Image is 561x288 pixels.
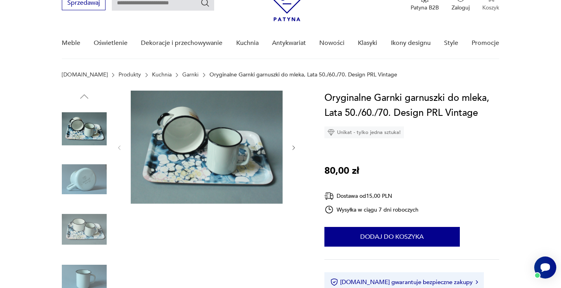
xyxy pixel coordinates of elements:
a: Klasyki [358,28,377,58]
p: Zaloguj [452,4,470,11]
a: Garnki [182,72,198,78]
a: Kuchnia [152,72,172,78]
p: 80,00 zł [324,164,359,178]
a: Ikony designu [391,28,431,58]
img: Ikona strzałki w prawo [476,280,478,284]
div: Dostawa od 15,00 PLN [324,191,419,201]
iframe: Smartsupp widget button [534,256,556,279]
a: Meble [62,28,80,58]
div: Wysyłka w ciągu 7 dni roboczych [324,205,419,214]
a: [DOMAIN_NAME] [62,72,108,78]
h1: Oryginalne Garnki garnuszki do mleka, Lata 50./60./70. Design PRL Vintage [324,91,500,121]
a: Oświetlenie [94,28,128,58]
a: Style [444,28,458,58]
a: Promocje [472,28,499,58]
button: Dodaj do koszyka [324,227,460,247]
a: Kuchnia [236,28,259,58]
a: Produkty [118,72,141,78]
a: Antykwariat [272,28,306,58]
p: Patyna B2B [411,4,439,11]
a: Sprzedawaj [62,1,106,6]
img: Ikona certyfikatu [330,278,338,286]
div: Unikat - tylko jedna sztuka! [324,126,404,138]
p: Koszyk [482,4,499,11]
img: Ikona dostawy [324,191,334,201]
img: Ikona diamentu [328,129,335,136]
img: Zdjęcie produktu Oryginalne Garnki garnuszki do mleka, Lata 50./60./70. Design PRL Vintage [62,106,107,151]
a: Nowości [319,28,344,58]
button: [DOMAIN_NAME] gwarantuje bezpieczne zakupy [330,278,478,286]
img: Zdjęcie produktu Oryginalne Garnki garnuszki do mleka, Lata 50./60./70. Design PRL Vintage [62,157,107,202]
img: Zdjęcie produktu Oryginalne Garnki garnuszki do mleka, Lata 50./60./70. Design PRL Vintage [131,91,283,204]
p: Oryginalne Garnki garnuszki do mleka, Lata 50./60./70. Design PRL Vintage [209,72,397,78]
img: Zdjęcie produktu Oryginalne Garnki garnuszki do mleka, Lata 50./60./70. Design PRL Vintage [62,207,107,252]
a: Dekoracje i przechowywanie [141,28,222,58]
